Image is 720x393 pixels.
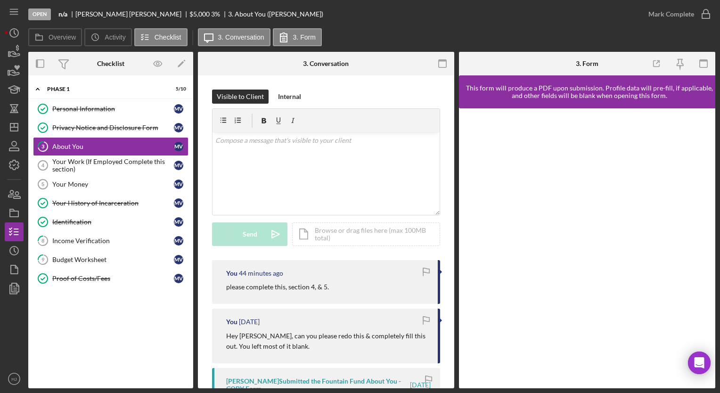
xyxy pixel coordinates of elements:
[75,10,189,18] div: [PERSON_NAME] [PERSON_NAME]
[174,161,183,170] div: M V
[189,10,210,18] span: $5,000
[212,222,287,246] button: Send
[41,237,44,244] tspan: 8
[243,222,257,246] div: Send
[33,175,188,194] a: 5Your MoneyMV
[97,60,124,67] div: Checklist
[468,118,707,379] iframe: Lenderfit form
[174,274,183,283] div: M V
[84,28,131,46] button: Activity
[41,181,44,187] tspan: 5
[174,123,183,132] div: M V
[52,275,174,282] div: Proof of Costs/Fees
[174,217,183,227] div: M V
[52,158,174,173] div: Your Work (If Employed Complete this section)
[174,180,183,189] div: M V
[576,60,598,67] div: 3. Form
[52,180,174,188] div: Your Money
[226,331,428,352] p: Hey [PERSON_NAME], can you please redo this & completely fill this out. You left most of it blank.
[226,377,409,393] div: [PERSON_NAME] Submitted the Fountain Fund About You - COPY Form
[58,10,67,18] b: n/a
[33,137,188,156] a: 3About YouMV
[293,33,316,41] label: 3. Form
[155,33,181,41] label: Checklist
[198,28,270,46] button: 3. Conversation
[33,231,188,250] a: 8Income VerificationMV
[174,255,183,264] div: M V
[33,269,188,288] a: Proof of Costs/FeesMV
[226,318,237,326] div: You
[226,270,237,277] div: You
[52,218,174,226] div: Identification
[217,90,264,104] div: Visible to Client
[174,142,183,151] div: M V
[33,118,188,137] a: Privacy Notice and Disclosure FormMV
[688,352,711,374] div: Open Intercom Messenger
[52,199,174,207] div: Your History of Incarceration
[33,250,188,269] a: 9Budget WorksheetMV
[41,256,45,262] tspan: 9
[134,28,188,46] button: Checklist
[239,270,283,277] time: 2025-10-09 19:58
[648,5,694,24] div: Mark Complete
[273,28,322,46] button: 3. Form
[5,369,24,388] button: HJ
[11,377,17,382] text: HJ
[464,84,715,99] div: This form will produce a PDF upon submission. Profile data will pre-fill, if applicable, and othe...
[278,90,301,104] div: Internal
[52,237,174,245] div: Income Verification
[169,86,186,92] div: 5 / 10
[28,8,51,20] div: Open
[49,33,76,41] label: Overview
[52,256,174,263] div: Budget Worksheet
[303,60,349,67] div: 3. Conversation
[52,143,174,150] div: About You
[52,124,174,131] div: Privacy Notice and Disclosure Form
[239,318,260,326] time: 2025-09-09 13:03
[41,163,45,168] tspan: 4
[639,5,715,24] button: Mark Complete
[174,198,183,208] div: M V
[211,10,220,18] div: 3 %
[174,104,183,114] div: M V
[41,143,44,149] tspan: 3
[33,194,188,213] a: Your History of IncarcerationMV
[33,213,188,231] a: IdentificationMV
[174,236,183,246] div: M V
[212,90,269,104] button: Visible to Client
[273,90,306,104] button: Internal
[52,105,174,113] div: Personal Information
[47,86,163,92] div: Phase 1
[105,33,125,41] label: Activity
[28,28,82,46] button: Overview
[226,282,329,292] p: please complete this, section 4, & 5.
[228,10,323,18] div: 3. About You ([PERSON_NAME])
[33,156,188,175] a: 4Your Work (If Employed Complete this section)MV
[218,33,264,41] label: 3. Conversation
[410,381,431,389] time: 2025-09-08 19:36
[33,99,188,118] a: Personal InformationMV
